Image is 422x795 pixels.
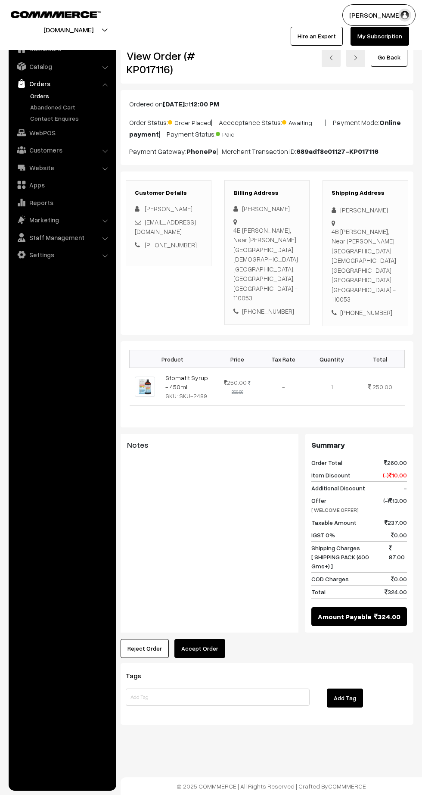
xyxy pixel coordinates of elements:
a: Contact Enquires [28,114,113,123]
b: 689adf8c01127-KP017116 [296,147,379,156]
a: Staff Management [11,230,113,245]
span: 260.00 [384,458,407,467]
b: [DATE] [163,100,185,108]
img: left-arrow.png [329,55,334,60]
button: [PERSON_NAME] [342,4,416,26]
a: COMMMERCE [11,9,86,19]
p: Payment Gateway: | Merchant Transaction ID: [129,146,405,156]
img: suncare_stomafit_liquid_450ML.jpg [135,377,155,397]
button: Accept Order [174,639,225,658]
span: 250.00 [224,379,247,386]
td: - [259,368,307,406]
a: Settings [11,247,113,262]
a: Stomafit Syrup - 450ml [165,374,208,390]
h3: Summary [311,440,407,450]
span: 324.00 [385,587,407,596]
span: - [403,483,407,493]
span: 87.00 [389,543,407,571]
strike: 260.00 [232,380,251,395]
div: SKU: SKU-2489 [165,391,211,400]
span: IGST 0% [311,530,335,539]
a: Hire an Expert [291,27,343,46]
a: COMMMERCE [328,783,366,790]
b: PhonePe [186,147,217,156]
span: (-) 10.00 [383,471,407,480]
span: 250.00 [372,383,392,390]
button: Reject Order [121,639,169,658]
div: [PHONE_NUMBER] [332,308,399,318]
img: user [398,9,411,22]
div: 4B [PERSON_NAME], Near [PERSON_NAME][GEOGRAPHIC_DATA][DEMOGRAPHIC_DATA] [GEOGRAPHIC_DATA], [GEOGR... [332,227,399,304]
span: Paid [216,128,259,139]
img: COMMMERCE [11,11,101,18]
div: [PHONE_NUMBER] [233,306,301,316]
span: 324.00 [374,611,400,622]
div: 4B [PERSON_NAME], Near [PERSON_NAME][GEOGRAPHIC_DATA][DEMOGRAPHIC_DATA] [GEOGRAPHIC_DATA], [GEOGR... [233,225,301,303]
a: Marketing [11,212,113,228]
span: Order Total [311,458,342,467]
a: Reports [11,195,113,210]
span: Order Placed [168,116,211,127]
h2: View Order (# KP017116) [127,49,211,76]
a: Abandoned Cart [28,103,113,112]
div: [PERSON_NAME] [332,205,399,215]
a: Go Back [371,48,407,67]
span: 0.00 [391,574,407,583]
span: [ WELCOME OFFER] [311,507,359,513]
button: [DOMAIN_NAME] [13,19,124,41]
div: [PERSON_NAME] [233,204,301,214]
span: Tags [126,671,152,680]
p: Ordered on at [129,99,405,109]
a: Website [11,160,113,175]
span: Offer [311,496,359,514]
span: [PERSON_NAME] [145,205,192,212]
h3: Notes [127,440,292,450]
h3: Shipping Address [332,189,399,196]
span: Additional Discount [311,483,365,493]
th: Total [356,350,404,368]
button: Add Tag [327,689,363,708]
a: Orders [11,76,113,91]
th: Product [130,350,216,368]
span: COD Charges [311,574,349,583]
a: Catalog [11,59,113,74]
input: Add Tag [126,689,310,706]
img: right-arrow.png [353,55,358,60]
span: (-) 13.00 [383,496,407,514]
span: Item Discount [311,471,351,480]
span: Total [311,587,326,596]
a: My Subscription [351,27,409,46]
h3: Billing Address [233,189,301,196]
p: Order Status: | Accceptance Status: | Payment Mode: | Payment Status: [129,116,405,139]
a: [EMAIL_ADDRESS][DOMAIN_NAME] [135,218,196,236]
a: Apps [11,177,113,193]
span: Amount Payable [318,611,372,622]
span: 237.00 [385,518,407,527]
blockquote: - [127,454,292,465]
span: Awaiting [282,116,325,127]
span: Shipping Charges [ SHIPPING PACK (400 Gms+) ] [311,543,389,571]
span: Taxable Amount [311,518,357,527]
h3: Customer Details [135,189,202,196]
span: 0.00 [391,530,407,539]
th: Quantity [307,350,356,368]
b: 12:00 PM [191,100,219,108]
th: Price [216,350,259,368]
th: Tax Rate [259,350,307,368]
a: [PHONE_NUMBER] [145,241,197,249]
a: WebPOS [11,125,113,140]
footer: © 2025 COMMMERCE | All Rights Reserved | Crafted By [121,777,422,795]
a: Orders [28,91,113,100]
a: Customers [11,142,113,158]
span: 1 [331,383,333,390]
